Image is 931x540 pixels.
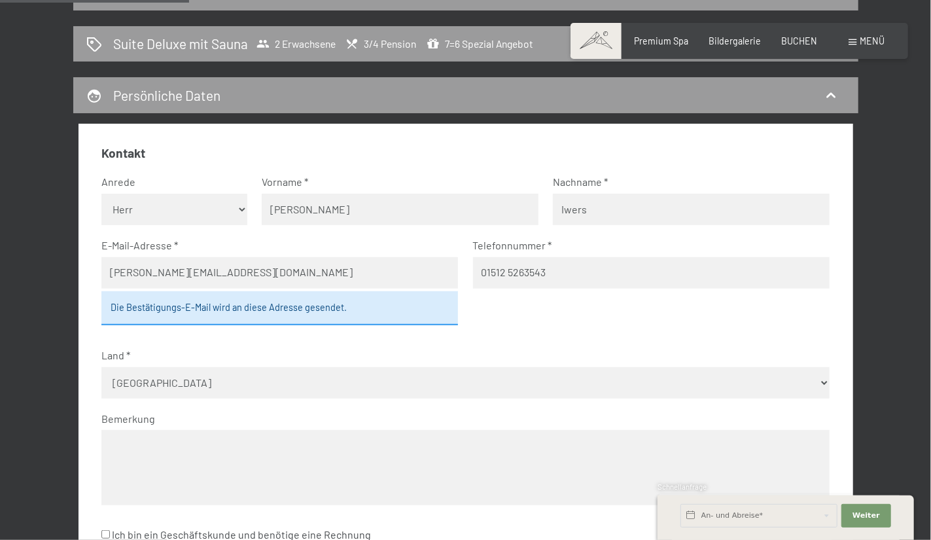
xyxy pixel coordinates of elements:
span: Weiter [852,511,880,521]
input: Ich bin ein Geschäftskunde und benötige eine Rechnung [101,530,110,539]
label: Telefonnummer [473,238,819,253]
legend: Kontakt [101,145,145,162]
span: Menü [860,35,885,46]
label: E-Mail-Adresse [101,238,448,253]
span: 3/4 Pension [345,37,416,50]
label: Land [101,348,819,363]
a: Bildergalerie [709,35,761,46]
span: 2 Erwachsene [256,37,336,50]
div: Die Bestätigungs-E-Mail wird an diese Adresse gesendet. [101,291,458,325]
a: BUCHEN [781,35,817,46]
h2: Suite Deluxe mit Sauna [113,34,248,53]
label: Nachname [553,175,819,189]
span: Schnellanfrage [658,482,707,491]
label: Anrede [101,175,237,189]
input: Bitte auf Tippfehler acht geben [101,257,458,289]
h2: Persönliche Daten [113,87,220,103]
label: Bemerkung [101,412,819,426]
button: Weiter [841,504,891,528]
span: 7=6 Spezial Angebot [427,37,533,50]
a: Premium Spa [634,35,688,46]
label: Vorname [262,175,528,189]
